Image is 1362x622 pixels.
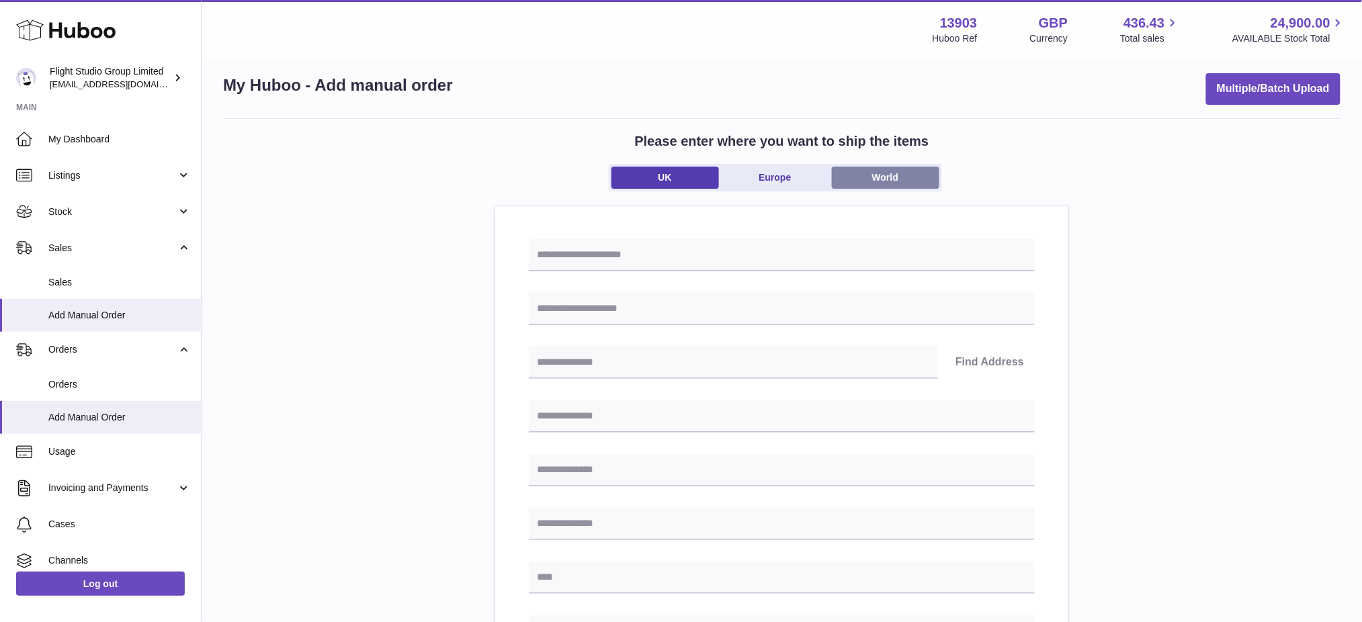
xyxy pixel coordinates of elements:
[48,133,191,146] span: My Dashboard
[1271,14,1330,32] span: 24,900.00
[48,242,177,255] span: Sales
[50,79,198,89] span: [EMAIL_ADDRESS][DOMAIN_NAME]
[48,343,177,356] span: Orders
[48,518,191,531] span: Cases
[1120,32,1180,45] span: Total sales
[1039,14,1068,32] strong: GBP
[48,411,191,424] span: Add Manual Order
[48,309,191,322] span: Add Manual Order
[1120,14,1180,45] a: 436.43 Total sales
[1030,32,1068,45] div: Currency
[48,378,191,391] span: Orders
[48,445,191,458] span: Usage
[48,276,191,289] span: Sales
[1232,32,1346,45] span: AVAILABLE Stock Total
[48,482,177,494] span: Invoicing and Payments
[48,206,177,218] span: Stock
[50,65,171,91] div: Flight Studio Group Limited
[48,554,191,567] span: Channels
[1123,14,1164,32] span: 436.43
[933,32,978,45] div: Huboo Ref
[16,68,36,88] img: internalAdmin-13903@internal.huboo.com
[48,169,177,182] span: Listings
[940,14,978,32] strong: 13903
[1232,14,1346,45] a: 24,900.00 AVAILABLE Stock Total
[16,572,185,596] a: Log out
